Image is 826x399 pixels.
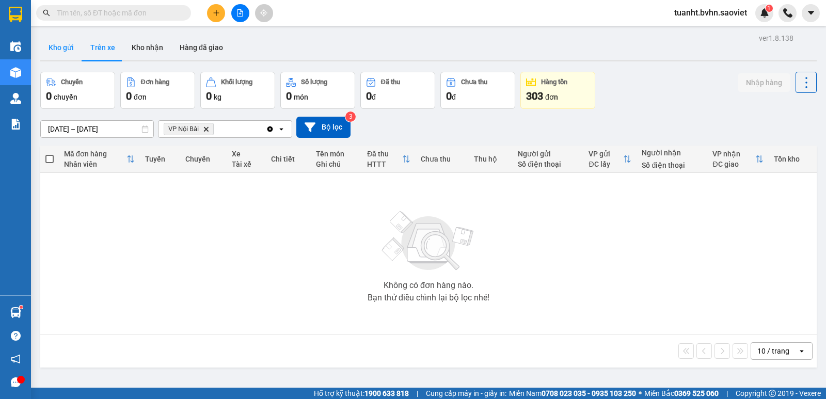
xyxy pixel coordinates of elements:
[62,24,126,41] b: Sao Việt
[294,93,308,101] span: món
[43,9,50,17] span: search
[798,347,806,355] svg: open
[774,155,812,163] div: Tồn kho
[10,307,21,318] img: warehouse-icon
[296,117,351,138] button: Bộ lọc
[216,124,217,134] input: Selected VP Nội Bài.
[41,121,153,137] input: Select a date range.
[214,93,221,101] span: kg
[120,72,195,109] button: Đơn hàng0đơn
[271,155,306,163] div: Chi tiết
[9,7,22,22] img: logo-vxr
[712,150,755,158] div: VP nhận
[255,4,273,22] button: aim
[767,5,771,12] span: 1
[40,72,115,109] button: Chuyến0chuyến
[126,90,132,102] span: 0
[221,78,252,86] div: Khối lượng
[134,93,147,101] span: đơn
[757,346,789,356] div: 10 / trang
[639,391,642,395] span: ⚪️
[213,9,220,17] span: plus
[360,72,435,109] button: Đã thu0đ
[446,90,452,102] span: 0
[364,389,409,397] strong: 1900 633 818
[381,78,400,86] div: Đã thu
[11,354,21,364] span: notification
[583,146,637,173] th: Toggle SortBy
[232,160,261,168] div: Tài xế
[10,67,21,78] img: warehouse-icon
[6,8,57,60] img: logo.jpg
[280,72,355,109] button: Số lượng0món
[200,72,275,109] button: Khối lượng0kg
[345,111,356,122] sup: 3
[518,160,578,168] div: Số điện thoại
[277,125,285,133] svg: open
[726,388,728,399] span: |
[384,281,473,290] div: Không có đơn hàng nào.
[642,149,702,157] div: Người nhận
[377,205,480,277] img: svg+xml;base64,PHN2ZyBjbGFzcz0ibGlzdC1wbHVnX19zdmciIHhtbG5zPSJodHRwOi8vd3d3LnczLm9yZy8yMDAwL3N2Zy...
[10,41,21,52] img: warehouse-icon
[426,388,506,399] span: Cung cấp máy in - giấy in:
[526,90,543,102] span: 303
[206,90,212,102] span: 0
[674,389,719,397] strong: 0369 525 060
[232,150,261,158] div: Xe
[712,160,755,168] div: ĐC giao
[40,35,82,60] button: Kho gửi
[266,125,274,133] svg: Clear all
[666,6,755,19] span: tuanht.bvhn.saoviet
[461,78,487,86] div: Chưa thu
[766,5,773,12] sup: 1
[518,150,578,158] div: Người gửi
[474,155,508,163] div: Thu hộ
[368,294,489,302] div: Bạn thử điều chỉnh lại bộ lọc nhé!
[236,9,244,17] span: file-add
[589,160,623,168] div: ĐC lấy
[54,93,77,101] span: chuyến
[542,389,636,397] strong: 0708 023 035 - 0935 103 250
[171,35,231,60] button: Hàng đã giao
[10,119,21,130] img: solution-icon
[759,33,793,44] div: ver 1.8.138
[141,78,169,86] div: Đơn hàng
[738,73,790,92] button: Nhập hàng
[185,155,221,163] div: Chuyến
[707,146,769,173] th: Toggle SortBy
[145,155,175,163] div: Tuyến
[520,72,595,109] button: Hàng tồn303đơn
[769,390,776,397] span: copyright
[46,90,52,102] span: 0
[260,9,267,17] span: aim
[421,155,464,163] div: Chưa thu
[231,4,249,22] button: file-add
[760,8,769,18] img: icon-new-feature
[64,150,126,158] div: Mã đơn hàng
[589,150,623,158] div: VP gửi
[59,146,140,173] th: Toggle SortBy
[545,93,558,101] span: đơn
[372,93,376,101] span: đ
[82,35,123,60] button: Trên xe
[367,160,402,168] div: HTTT
[314,388,409,399] span: Hỗ trợ kỹ thuật:
[367,150,402,158] div: Đã thu
[362,146,415,173] th: Toggle SortBy
[61,78,83,86] div: Chuyến
[20,306,23,309] sup: 1
[417,388,418,399] span: |
[11,377,21,387] span: message
[123,35,171,60] button: Kho nhận
[802,4,820,22] button: caret-down
[440,72,515,109] button: Chưa thu0đ
[452,93,456,101] span: đ
[57,7,179,19] input: Tìm tên, số ĐT hoặc mã đơn
[286,90,292,102] span: 0
[207,4,225,22] button: plus
[203,126,209,132] svg: Delete
[64,160,126,168] div: Nhân viên
[11,331,21,341] span: question-circle
[6,60,83,77] h2: LWG8P9PN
